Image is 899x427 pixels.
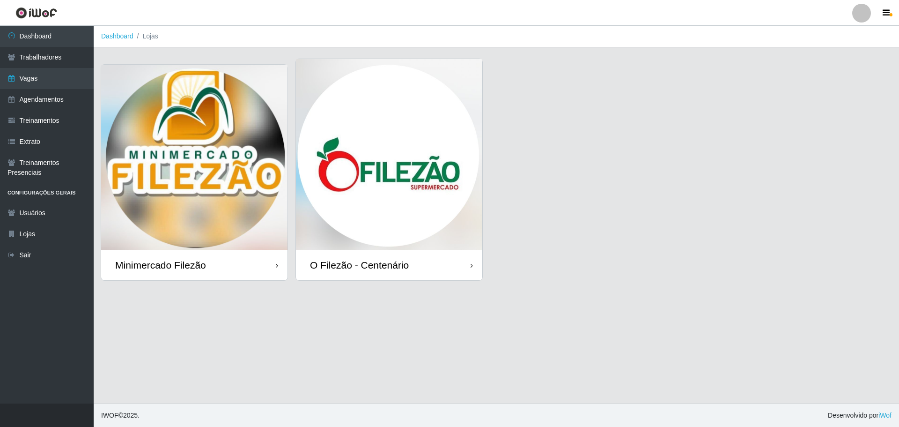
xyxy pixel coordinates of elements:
span: © 2025 . [101,411,140,420]
li: Lojas [133,31,158,41]
img: cardImg [296,59,482,250]
img: CoreUI Logo [15,7,57,19]
span: IWOF [101,412,118,419]
a: iWof [878,412,892,419]
nav: breadcrumb [94,26,899,47]
img: cardImg [101,65,287,250]
div: O Filezão - Centenário [310,259,409,271]
a: O Filezão - Centenário [296,59,482,280]
a: Dashboard [101,32,133,40]
a: Minimercado Filezão [101,65,287,280]
span: Desenvolvido por [828,411,892,420]
div: Minimercado Filezão [115,259,206,271]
